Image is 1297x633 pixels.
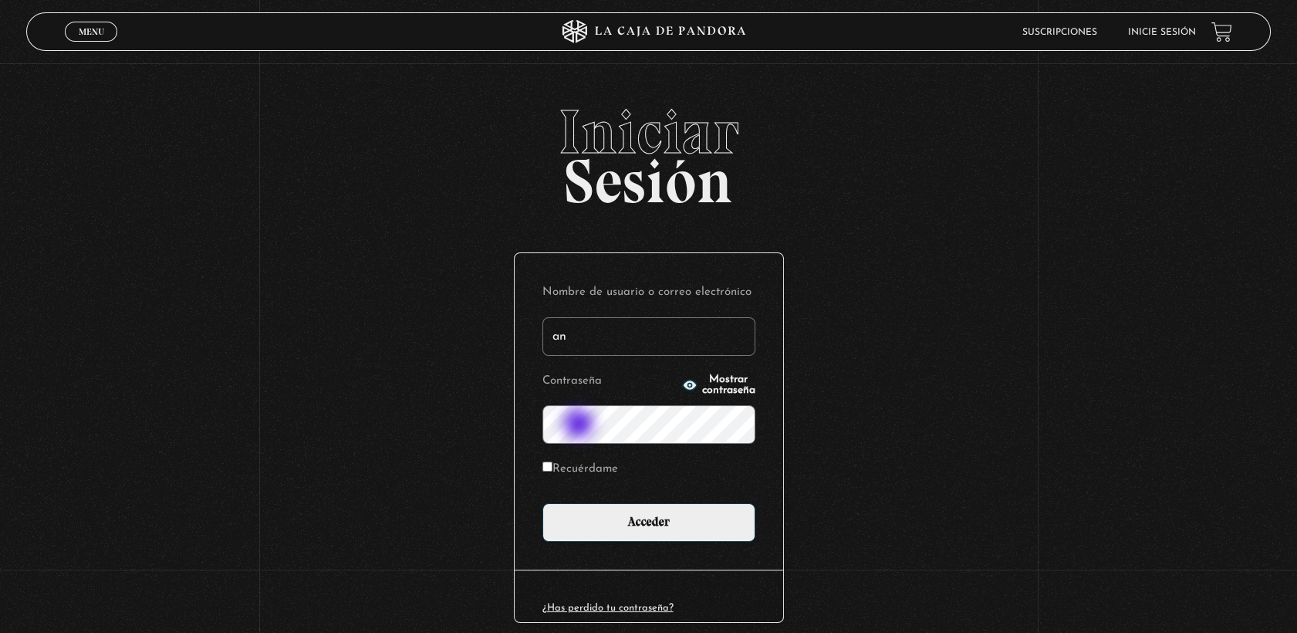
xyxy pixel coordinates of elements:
[542,281,755,305] label: Nombre de usuario o correo electrónico
[26,101,1272,200] h2: Sesión
[542,503,755,542] input: Acceder
[1022,28,1097,37] a: Suscripciones
[26,101,1272,163] span: Iniciar
[682,374,755,396] button: Mostrar contraseña
[1128,28,1196,37] a: Inicie sesión
[79,27,104,36] span: Menu
[542,462,552,472] input: Recuérdame
[1211,22,1232,42] a: View your shopping cart
[702,374,755,396] span: Mostrar contraseña
[73,40,110,51] span: Cerrar
[542,603,674,613] a: ¿Has perdido tu contraseña?
[542,458,618,482] label: Recuérdame
[542,370,677,394] label: Contraseña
